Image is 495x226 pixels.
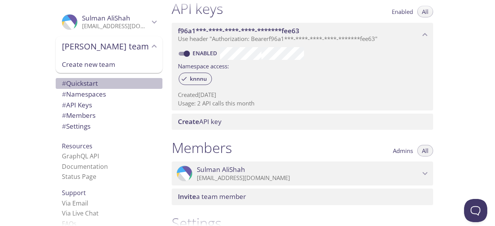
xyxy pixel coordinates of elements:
span: API Keys [62,100,92,109]
span: Create new team [62,59,156,70]
div: Sulman AliShah [172,161,433,185]
div: Sulman's team [56,36,162,56]
span: # [62,111,66,120]
span: Sulman AliShah [82,14,130,22]
div: Create new team [56,56,162,73]
div: Invite a team member [172,189,433,205]
span: a team member [178,192,246,201]
a: Documentation [62,162,108,171]
button: All [417,145,433,156]
p: [EMAIL_ADDRESS][DOMAIN_NAME] [82,22,149,30]
span: [PERSON_NAME] team [62,41,149,52]
span: # [62,100,66,109]
label: Namespace access: [178,60,229,71]
div: Members [56,110,162,121]
div: API Keys [56,100,162,110]
div: Namespaces [56,89,162,100]
span: API key [178,117,222,126]
a: Via Live Chat [62,209,99,218]
div: Sulman AliShah [56,9,162,35]
div: Quickstart [56,78,162,89]
span: Support [62,189,86,197]
a: GraphQL API [62,152,99,160]
span: Quickstart [62,79,98,88]
span: # [62,79,66,88]
a: Status Page [62,172,96,181]
div: Team Settings [56,121,162,132]
span: knnnu [185,75,212,82]
h1: Members [172,139,232,156]
span: Create [178,117,199,126]
span: # [62,122,66,131]
a: Via Email [62,199,88,207]
span: Resources [62,142,92,150]
div: Create API Key [172,114,433,130]
p: Usage: 2 API calls this month [178,99,427,107]
span: Members [62,111,96,120]
span: Invite [178,192,196,201]
div: knnnu [179,73,212,85]
span: # [62,90,66,99]
span: Namespaces [62,90,106,99]
span: Settings [62,122,90,131]
a: Enabled [191,49,220,57]
iframe: Help Scout Beacon - Open [464,199,487,222]
span: Sulman AliShah [197,165,245,174]
p: Created [DATE] [178,91,427,99]
p: [EMAIL_ADDRESS][DOMAIN_NAME] [197,174,420,182]
button: Admins [388,145,418,156]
